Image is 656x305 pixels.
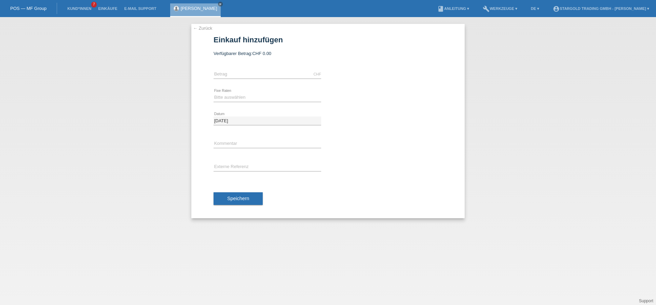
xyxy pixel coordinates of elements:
[434,6,473,11] a: bookAnleitung ▾
[64,6,95,11] a: Kund*innen
[193,26,212,31] a: ← Zurück
[479,6,521,11] a: buildWerkzeuge ▾
[214,192,263,205] button: Speichern
[528,6,543,11] a: DE ▾
[181,6,217,11] a: [PERSON_NAME]
[227,196,249,201] span: Speichern
[483,5,490,12] i: build
[91,2,97,8] span: 7
[437,5,444,12] i: book
[252,51,271,56] span: CHF 0.00
[313,72,321,76] div: CHF
[95,6,121,11] a: Einkäufe
[214,51,442,56] div: Verfügbarer Betrag:
[10,6,46,11] a: POS — MF Group
[549,6,653,11] a: account_circleStargold Trading GmbH - [PERSON_NAME] ▾
[121,6,160,11] a: E-Mail Support
[218,2,223,6] a: close
[553,5,560,12] i: account_circle
[219,2,222,6] i: close
[639,299,653,303] a: Support
[214,36,442,44] h1: Einkauf hinzufügen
